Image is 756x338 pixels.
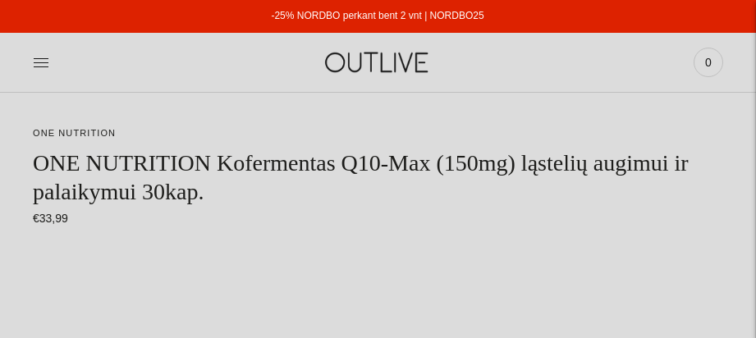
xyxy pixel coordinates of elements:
img: OUTLIVE [301,41,456,84]
a: -25% NORDBO perkant bent 2 vnt | NORDBO25 [271,10,483,21]
a: ONE NUTRITION [33,128,116,138]
h1: ONE NUTRITION Kofermentas Q10-Max (150mg) ląstelių augimui ir palaikymui 30kap. [33,148,723,206]
a: 0 [694,44,723,80]
span: 0 [697,51,720,74]
span: €33,99 [33,212,68,225]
